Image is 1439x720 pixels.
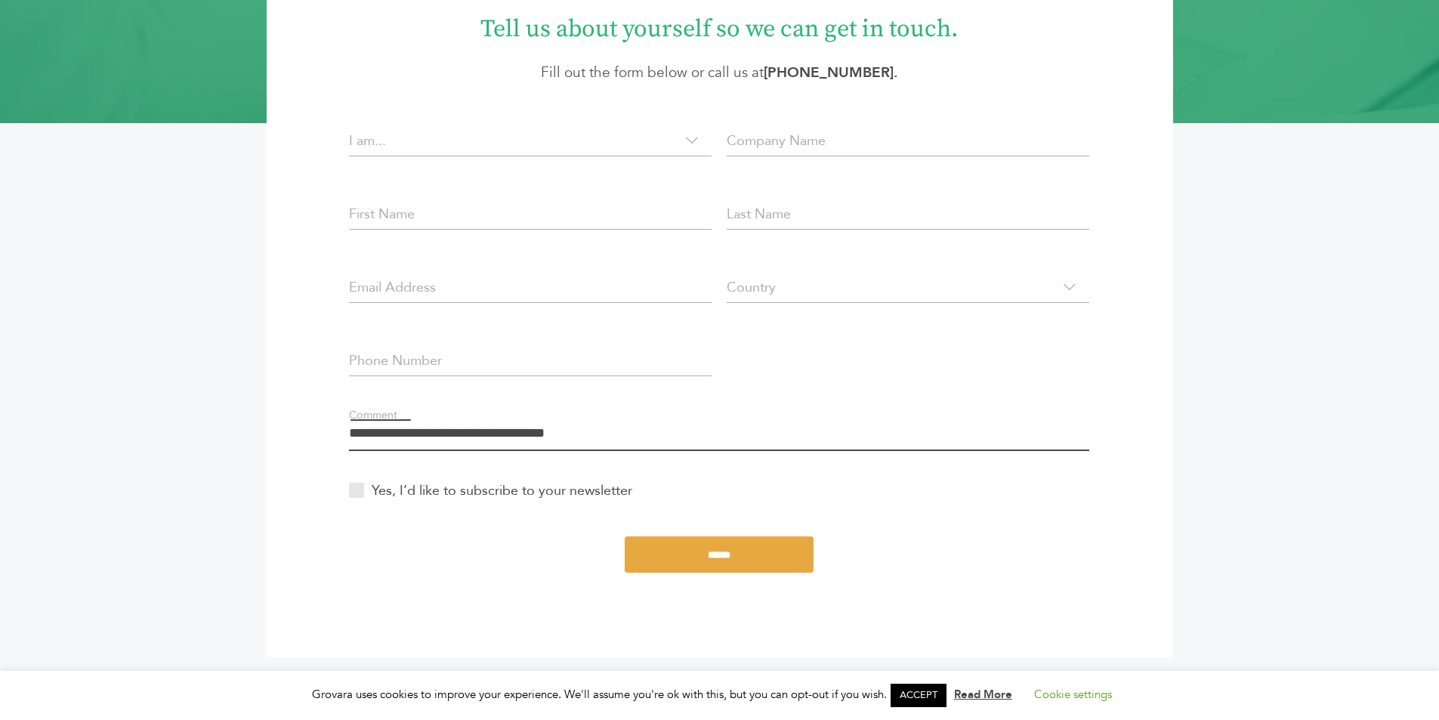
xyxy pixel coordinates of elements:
p: Fill out the form below or call us at [312,62,1128,84]
span: Grovara uses cookies to improve your experience. We'll assume you're ok with this, but you can op... [312,687,1127,702]
label: Email Address [349,277,436,298]
label: Last Name [727,204,791,224]
a: [PHONE_NUMBER] [764,63,894,82]
a: Cookie settings [1034,687,1112,702]
label: Yes, I’d like to subscribe to your newsletter [349,481,632,501]
label: First Name [349,204,415,224]
label: Comment [349,407,397,424]
label: Phone Number [349,351,442,371]
h1: Tell us about yourself so we can get in touch. [312,2,1128,46]
label: Company Name [727,131,826,151]
a: Read More [954,687,1012,702]
strong: . [764,63,898,82]
a: ACCEPT [891,684,946,707]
